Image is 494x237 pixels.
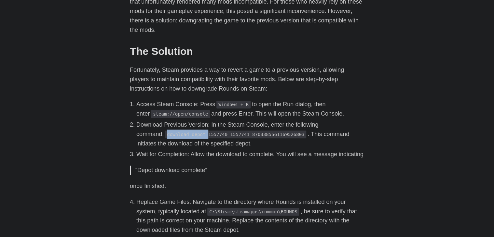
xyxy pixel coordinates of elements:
[151,110,210,118] code: steam://open/console
[207,208,299,216] code: C:\Steam\steamapps\common\ROUNDS
[136,197,364,235] li: Replace Game Files: Navigate to the directory where Rounds is installed on your system, typically...
[130,65,364,93] p: Fortunately, Steam provides a way to revert a game to a previous version, allowing players to mai...
[216,101,251,108] code: Windows + R
[136,150,364,159] li: Wait for Completion: Allow the download to complete. You will see a message indicating
[136,120,364,148] li: Download Previous Version: In the Steam Console, enter the following command: . This command init...
[130,45,364,57] h2: The Solution
[136,100,364,118] li: Access Steam Console: Press to open the Run dialog, then enter and press Enter. This will open th...
[130,181,364,191] p: once finished.
[165,131,306,138] code: download_depot 1557740 1557741 8703385561169526803
[135,166,360,175] p: “Depot download complete”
